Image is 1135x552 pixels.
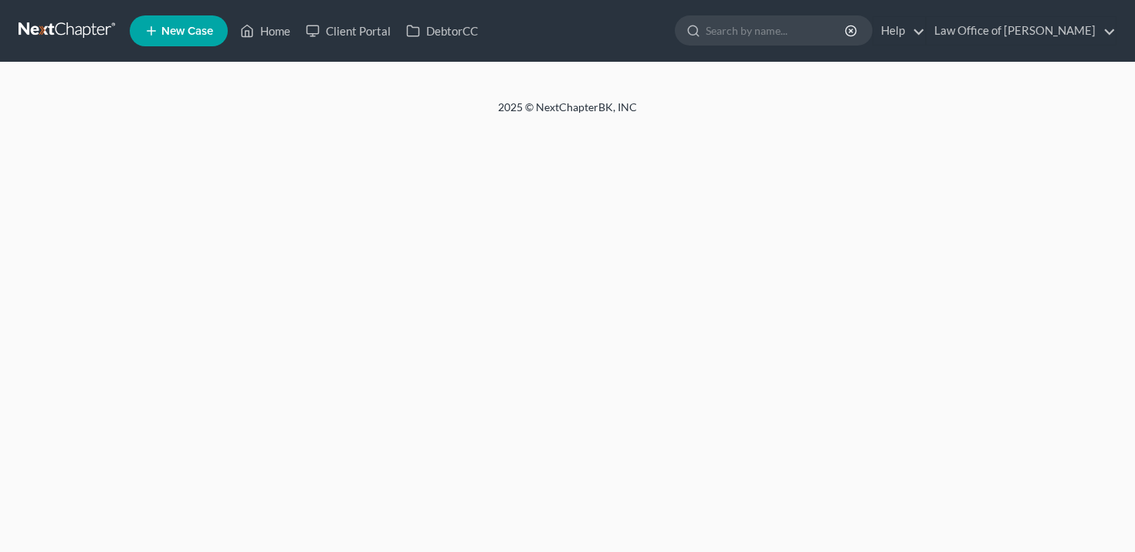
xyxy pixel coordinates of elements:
[161,25,213,37] span: New Case
[873,17,925,45] a: Help
[706,16,847,45] input: Search by name...
[298,17,398,45] a: Client Portal
[398,17,486,45] a: DebtorCC
[127,100,1008,127] div: 2025 © NextChapterBK, INC
[232,17,298,45] a: Home
[927,17,1116,45] a: Law Office of [PERSON_NAME]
